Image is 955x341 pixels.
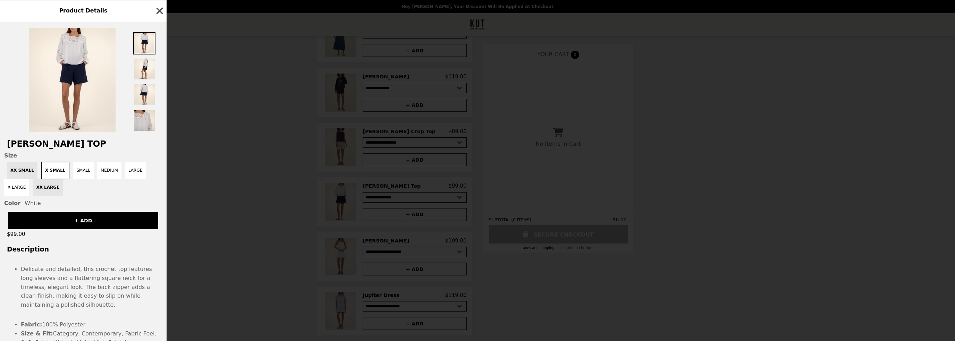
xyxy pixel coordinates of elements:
[97,162,121,179] button: MEDIUM
[4,200,162,206] div: White
[21,321,42,328] strong: Fabric:
[133,84,155,106] img: Thumbnail 3
[125,162,146,179] button: LARGE
[41,162,70,179] button: X SMALL
[4,152,162,159] span: Size
[21,330,53,337] strong: Size & Fit:
[133,109,155,131] img: Thumbnail 4
[21,265,160,309] li: Delicate and detailed, this crochet top features long sleeves and a flattering square neck for a ...
[73,162,94,179] button: SMALL
[59,7,107,14] span: Product Details
[29,28,116,132] img: X SMALL / White
[8,212,158,229] button: + ADD
[4,179,29,196] button: X LARGE
[133,58,155,80] img: Thumbnail 2
[133,32,155,54] img: Thumbnail 1
[21,320,160,329] li: 100% Polyester
[4,200,20,206] span: Color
